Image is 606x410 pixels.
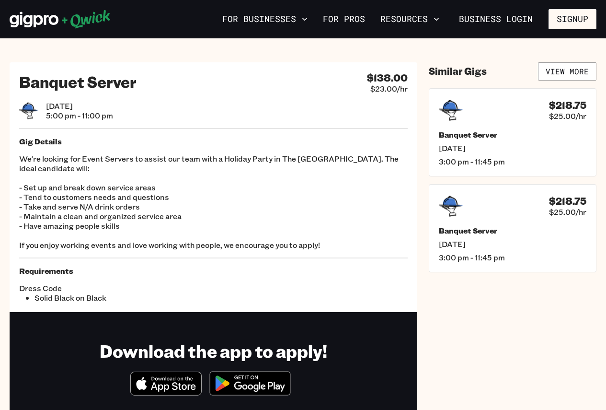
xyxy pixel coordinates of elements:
button: For Businesses [218,11,311,27]
a: Business Login [451,9,541,29]
a: For Pros [319,11,369,27]
span: [DATE] [46,101,113,111]
a: $218.75$25.00/hrBanquet Server[DATE]3:00 pm - 11:45 pm [429,184,596,272]
h5: Requirements [19,266,408,276]
span: 5:00 pm - 11:00 pm [46,111,113,120]
span: $23.00/hr [370,84,408,94]
img: Get it on Google Play [204,365,297,401]
button: Signup [549,9,596,29]
h4: $218.75 [549,99,586,111]
a: View More [538,62,596,81]
h5: Gig Details [19,137,408,146]
span: $25.00/hr [549,111,586,121]
li: Solid Black on Black [34,293,214,303]
span: 3:00 pm - 11:45 pm [439,157,586,166]
span: [DATE] [439,239,586,249]
span: $25.00/hr [549,207,586,217]
h4: Similar Gigs [429,65,487,77]
h5: Banquet Server [439,226,586,235]
h2: Banquet Server [19,72,137,91]
button: Resources [377,11,443,27]
span: 3:00 pm - 11:45 pm [439,253,586,262]
a: $218.75$25.00/hrBanquet Server[DATE]3:00 pm - 11:45 pm [429,88,596,176]
h4: $138.00 [367,72,408,84]
h5: Banquet Server [439,130,586,140]
h1: Download the app to apply! [100,340,327,362]
p: We're looking for Event Servers to assist our team with a Holiday Party in The [GEOGRAPHIC_DATA].... [19,154,408,250]
a: Download on the App Store [130,387,202,398]
span: Dress Code [19,283,214,293]
span: [DATE] [439,143,586,153]
h4: $218.75 [549,195,586,207]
